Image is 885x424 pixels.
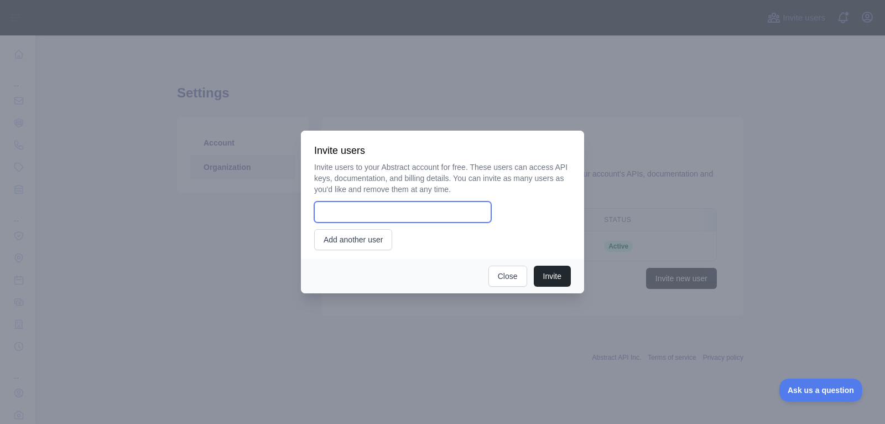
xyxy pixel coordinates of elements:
h3: Invite users [314,144,571,157]
button: Invite [534,266,571,287]
p: Invite users to your Abstract account for free. These users can access API keys, documentation, a... [314,162,571,195]
iframe: Toggle Customer Support [779,379,863,402]
button: Close [488,266,527,287]
button: Add another user [314,229,392,250]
